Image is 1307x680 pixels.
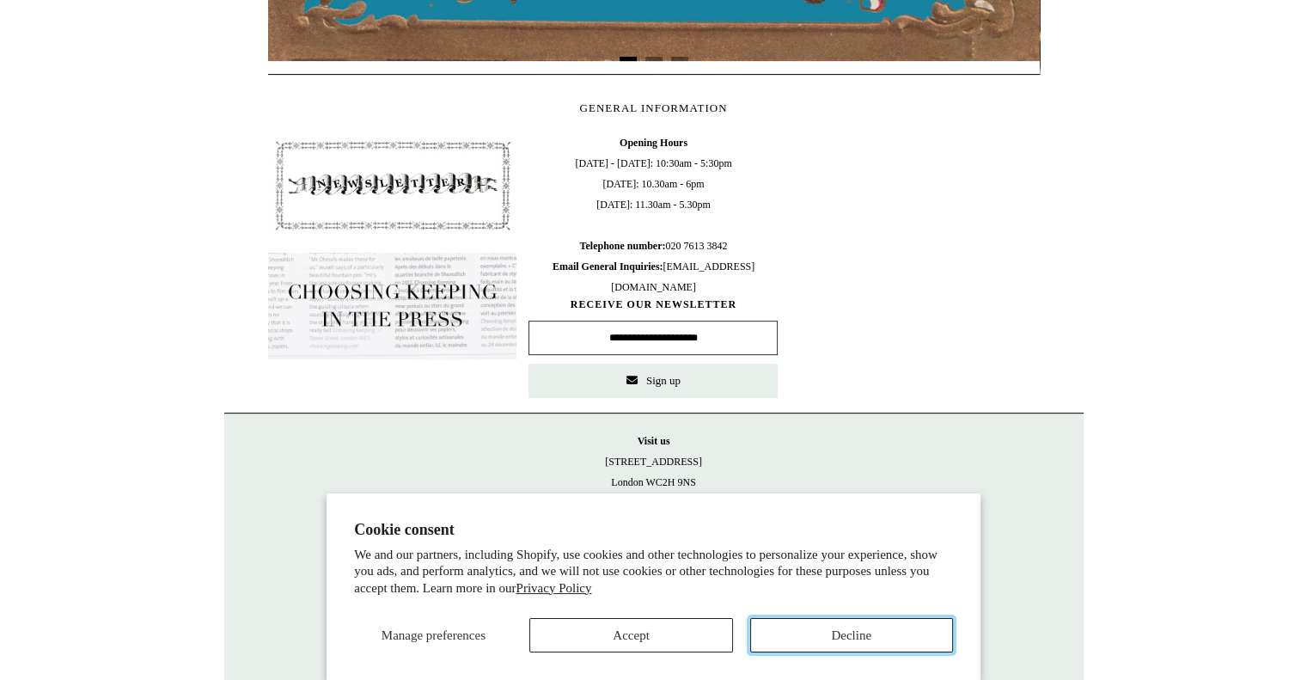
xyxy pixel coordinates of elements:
a: Privacy Policy [516,581,592,595]
span: Sign up [646,374,681,387]
b: Email General Inquiries: [553,260,663,273]
b: : [662,240,665,252]
button: Decline [750,618,953,652]
strong: Visit us [638,435,670,447]
h2: Cookie consent [354,521,953,539]
span: [DATE] - [DATE]: 10:30am - 5:30pm [DATE]: 10.30am - 6pm [DATE]: 11.30am - 5.30pm 020 7613 3842 [528,132,778,297]
button: Page 1 [620,57,637,61]
button: Page 2 [645,57,663,61]
span: GENERAL INFORMATION [580,101,728,114]
button: Accept [529,618,732,652]
button: Page 3 [671,57,688,61]
b: Telephone number [580,240,666,252]
button: Sign up [528,364,778,398]
iframe: google_map [790,132,1039,390]
img: pf-4db91bb9--1305-Newsletter-Button_1200x.jpg [268,132,517,239]
span: [EMAIL_ADDRESS][DOMAIN_NAME] [553,260,754,293]
span: RECEIVE OUR NEWSLETTER [528,297,778,312]
p: We and our partners, including Shopify, use cookies and other technologies to personalize your ex... [354,547,953,597]
p: [STREET_ADDRESS] London WC2H 9NS [DATE] - [DATE] 10:30am to 5:30pm [DATE] 10.30am to 6pm [DATE] 1... [241,431,1066,575]
img: pf-635a2b01-aa89-4342-bbcd-4371b60f588c--In-the-press-Button_1200x.jpg [268,253,517,359]
button: Manage preferences [354,618,512,652]
span: Manage preferences [382,628,486,642]
b: Opening Hours [620,137,687,149]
